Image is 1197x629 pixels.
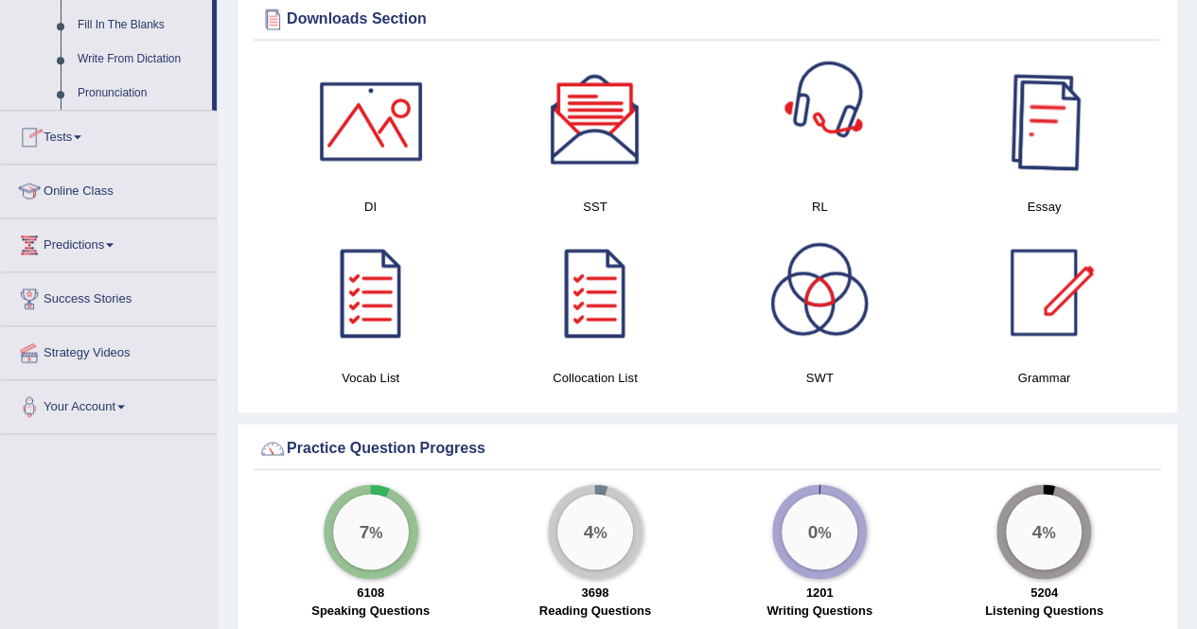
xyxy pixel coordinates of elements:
a: Write From Dictation [69,43,212,77]
a: Strategy Videos [1,326,217,374]
h4: RL [717,197,923,217]
a: Tests [1,111,217,158]
h4: Collocation List [492,368,697,388]
label: Speaking Questions [311,602,430,620]
h4: Grammar [942,368,1147,388]
strong: 3698 [581,585,608,600]
strong: 6108 [357,585,384,600]
big: 4 [583,520,593,541]
a: Pronunciation [69,77,212,111]
label: Reading Questions [539,602,651,620]
label: Writing Questions [766,602,872,620]
div: Practice Question Progress [258,434,1156,463]
strong: 5204 [1030,585,1058,600]
a: Success Stories [1,272,217,320]
div: % [557,494,633,569]
label: Listening Questions [985,602,1103,620]
strong: 1201 [806,585,834,600]
a: Fill In The Blanks [69,9,212,43]
div: Downloads Section [258,5,1156,33]
a: Predictions [1,218,217,266]
div: % [782,494,857,569]
div: % [333,494,409,569]
h4: Essay [942,197,1147,217]
h4: SWT [717,368,923,388]
div: % [1006,494,1082,569]
h4: SST [492,197,697,217]
big: 7 [359,520,369,541]
a: Online Class [1,165,217,212]
big: 4 [1032,520,1043,541]
h4: DI [268,197,473,217]
a: Your Account [1,380,217,428]
h4: Vocab List [268,368,473,388]
big: 0 [808,520,819,541]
